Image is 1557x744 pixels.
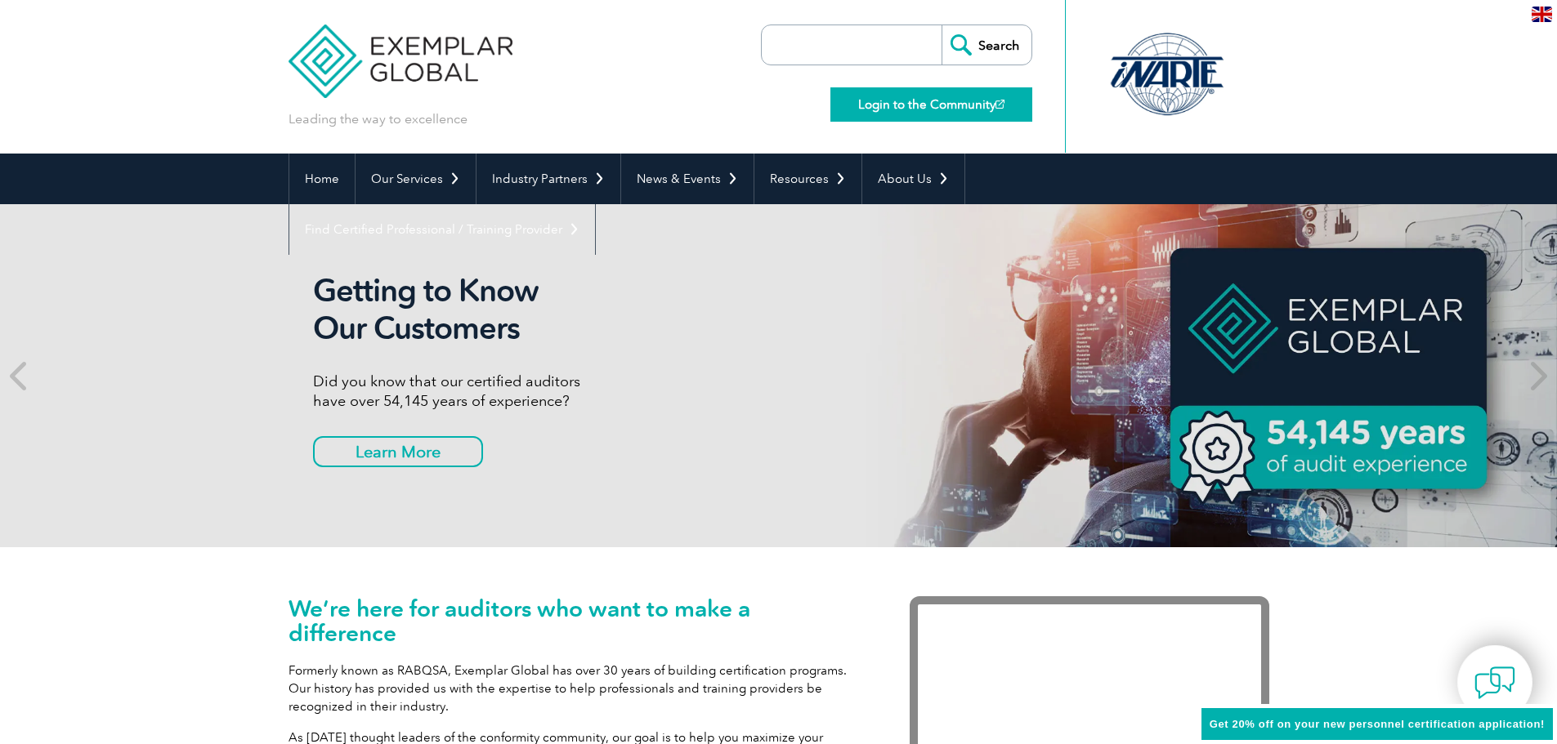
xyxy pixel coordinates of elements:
[313,436,483,467] a: Learn More
[289,662,861,715] p: Formerly known as RABQSA, Exemplar Global has over 30 years of building certification programs. O...
[754,154,861,204] a: Resources
[476,154,620,204] a: Industry Partners
[862,154,964,204] a: About Us
[289,204,595,255] a: Find Certified Professional / Training Provider
[995,100,1004,109] img: open_square.png
[621,154,754,204] a: News & Events
[1210,718,1545,730] span: Get 20% off on your new personnel certification application!
[313,272,926,347] h2: Getting to Know Our Customers
[289,154,355,204] a: Home
[1474,662,1515,703] img: contact-chat.png
[313,372,926,411] p: Did you know that our certified auditors have over 54,145 years of experience?
[942,25,1031,65] input: Search
[356,154,476,204] a: Our Services
[1532,7,1552,22] img: en
[289,110,468,128] p: Leading the way to excellence
[289,596,861,645] h1: We’re here for auditors who want to make a difference
[830,87,1032,122] a: Login to the Community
